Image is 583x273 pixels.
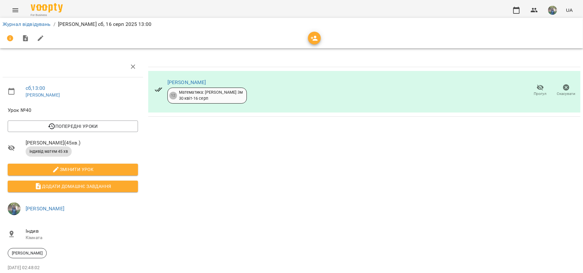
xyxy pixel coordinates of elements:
span: Прогул [534,91,547,97]
p: Кімната [26,235,138,241]
span: Додати домашнє завдання [13,183,133,190]
span: Урок №40 [8,106,138,114]
button: Змінити урок [8,164,138,175]
span: Індив [26,227,138,235]
div: 12 [169,92,177,99]
img: Voopty Logo [31,3,63,12]
span: [PERSON_NAME] [8,250,46,256]
p: [DATE] 02:48:02 [8,265,138,271]
img: de1e453bb906a7b44fa35c1e57b3518e.jpg [8,202,20,215]
a: [PERSON_NAME] [167,79,206,85]
a: [PERSON_NAME] [26,92,60,97]
div: Математика: [PERSON_NAME] 3м 30 квіт - 16 серп [179,90,243,101]
span: індивід матем 45 хв [26,149,72,154]
button: Попередні уроки [8,121,138,132]
img: de1e453bb906a7b44fa35c1e57b3518e.jpg [548,6,557,15]
a: Журнал відвідувань [3,21,51,27]
button: Скасувати [553,82,579,99]
a: сб , 13:00 [26,85,45,91]
button: Додати домашнє завдання [8,181,138,192]
span: Попередні уроки [13,122,133,130]
a: [PERSON_NAME] [26,206,64,212]
span: Змінити урок [13,166,133,173]
span: For Business [31,13,63,17]
p: [PERSON_NAME] сб, 16 серп 2025 13:00 [58,20,151,28]
span: [PERSON_NAME] ( 45 хв. ) [26,139,138,147]
span: UA [566,7,573,13]
span: Скасувати [557,91,576,97]
button: Menu [8,3,23,18]
button: Прогул [527,82,553,99]
nav: breadcrumb [3,20,580,28]
button: UA [563,4,575,16]
li: / [53,20,55,28]
div: [PERSON_NAME] [8,248,47,258]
